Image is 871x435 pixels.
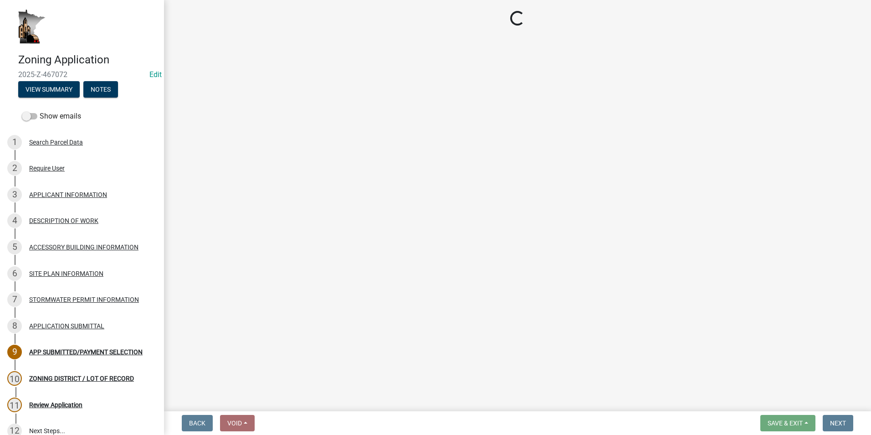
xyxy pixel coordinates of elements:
[18,10,46,44] img: Houston County, Minnesota
[7,371,22,386] div: 10
[29,349,143,355] div: APP SUBMITTED/PAYMENT SELECTION
[29,323,104,329] div: APPLICATION SUBMITTAL
[29,296,139,303] div: STORMWATER PERMIT INFORMATION
[83,86,118,93] wm-modal-confirm: Notes
[18,53,157,67] h4: Zoning Application
[7,266,22,281] div: 6
[29,402,82,408] div: Review Application
[149,70,162,79] a: Edit
[18,70,146,79] span: 2025-Z-467072
[830,419,846,427] span: Next
[7,161,22,176] div: 2
[7,319,22,333] div: 8
[83,81,118,98] button: Notes
[29,165,65,171] div: Require User
[18,81,80,98] button: View Summary
[29,375,134,382] div: ZONING DISTRICT / LOT OF RECORD
[823,415,853,431] button: Next
[7,187,22,202] div: 3
[220,415,255,431] button: Void
[189,419,205,427] span: Back
[22,111,81,122] label: Show emails
[29,244,138,250] div: ACCESSORY BUILDING INFORMATION
[29,217,98,224] div: DESCRIPTION OF WORK
[7,345,22,359] div: 9
[7,240,22,254] div: 5
[7,292,22,307] div: 7
[29,139,83,145] div: Search Parcel Data
[29,270,103,277] div: SITE PLAN INFORMATION
[7,135,22,150] div: 1
[227,419,242,427] span: Void
[7,398,22,412] div: 11
[149,70,162,79] wm-modal-confirm: Edit Application Number
[768,419,803,427] span: Save & Exit
[760,415,815,431] button: Save & Exit
[7,213,22,228] div: 4
[18,86,80,93] wm-modal-confirm: Summary
[182,415,213,431] button: Back
[29,192,107,198] div: APPLICANT INFORMATION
